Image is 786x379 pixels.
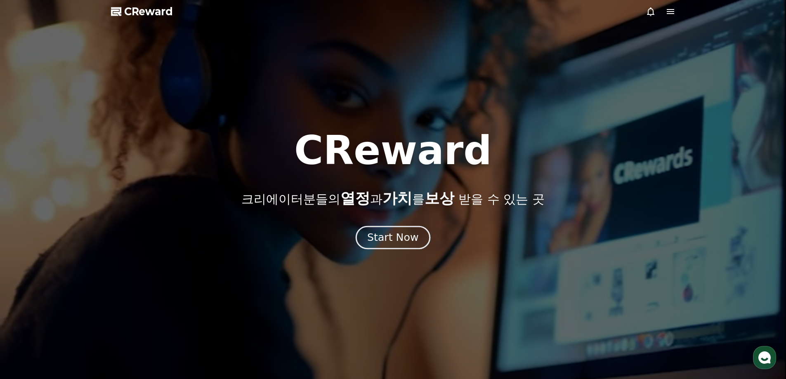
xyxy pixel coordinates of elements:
a: CReward [111,5,173,18]
a: 홈 [2,261,54,282]
span: 대화 [76,274,85,281]
span: 보상 [425,190,454,207]
span: 열정 [340,190,370,207]
p: 크리에이터분들의 과 를 받을 수 있는 곳 [241,190,544,207]
span: CReward [124,5,173,18]
span: 가치 [382,190,412,207]
span: 홈 [26,274,31,280]
a: Start Now [357,235,429,242]
span: 설정 [127,274,137,280]
button: Start Now [356,226,430,249]
h1: CReward [294,131,492,170]
a: 대화 [54,261,106,282]
div: Start Now [367,231,418,245]
a: 설정 [106,261,158,282]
